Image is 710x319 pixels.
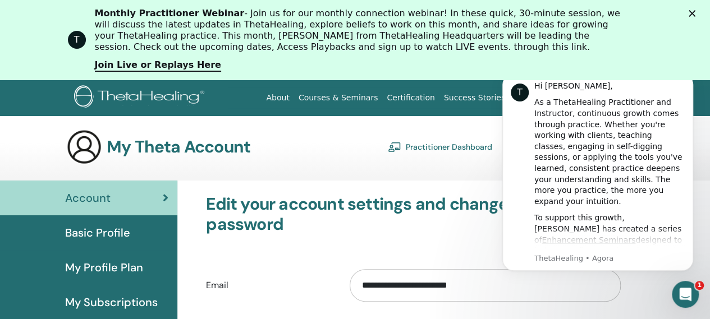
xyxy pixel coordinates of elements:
span: My Subscriptions [65,294,158,311]
iframe: Intercom live chat [672,281,699,308]
span: My Profile Plan [65,259,143,276]
h3: My Theta Account [107,137,250,157]
span: Account [65,189,111,206]
img: chalkboard-teacher.svg [388,142,401,152]
b: Monthly Practitioner Webinar [95,8,245,19]
a: Join Live or Replays Here [95,59,221,72]
h3: Edit your account settings and change your password [206,194,621,234]
div: To support this growth, [PERSON_NAME] has created a series of designed to help you refine your kn... [49,153,199,274]
p: Message from ThetaHealing, sent Agora [49,194,199,204]
a: Certification [382,87,439,108]
div: Fechar [689,10,700,17]
iframe: Intercom notifications mensagem [485,59,710,313]
img: generic-user-icon.jpg [66,129,102,165]
a: Success Stories [439,87,510,108]
label: Email [198,275,341,296]
a: Enhancement Seminars [57,176,150,185]
img: logo.png [74,85,208,110]
div: Profile image for ThetaHealing [68,31,86,49]
a: About [262,87,294,108]
a: Practitioner Dashboard [388,138,492,156]
span: Basic Profile [65,224,130,241]
div: - Join us for our monthly connection webinar! In these quick, 30-minute session, we will discuss ... [95,8,625,53]
span: 1 [695,281,704,290]
a: Courses & Seminars [294,87,383,108]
